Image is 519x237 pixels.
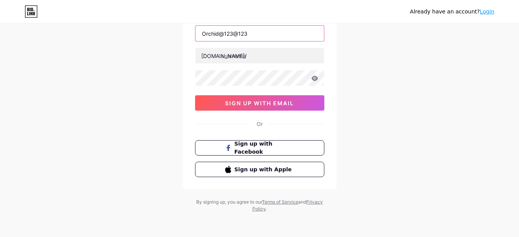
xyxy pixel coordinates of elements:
[262,199,298,205] a: Terms of Service
[195,162,324,177] button: Sign up with Apple
[234,166,294,174] span: Sign up with Apple
[195,48,324,63] input: username
[480,8,494,15] a: Login
[257,120,263,128] div: Or
[195,26,324,41] input: Email
[225,100,294,106] span: sign up with email
[201,52,247,60] div: [DOMAIN_NAME]/
[194,199,325,212] div: By signing up, you agree to our and .
[195,95,324,111] button: sign up with email
[410,8,494,16] div: Already have an account?
[195,140,324,156] button: Sign up with Facebook
[234,140,294,156] span: Sign up with Facebook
